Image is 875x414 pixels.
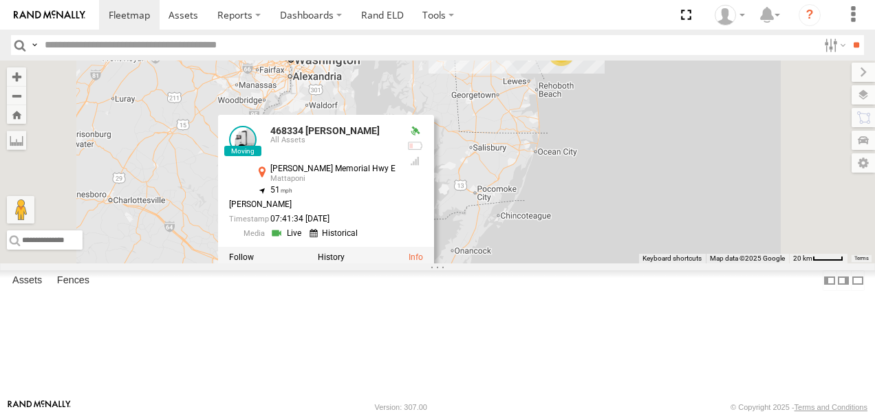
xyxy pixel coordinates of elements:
label: Assets [6,271,49,290]
label: Fences [50,271,96,290]
div: Last Event GSM Signal Strength [407,155,423,166]
a: View Historical Media Streams [310,227,362,240]
div: 3 [548,39,575,66]
button: Zoom Home [7,105,26,124]
button: Zoom out [7,86,26,105]
label: View Asset History [318,252,345,261]
span: 51 [270,185,292,195]
a: Terms (opens in new tab) [854,256,869,261]
label: Search Filter Options [819,35,848,55]
div: © Copyright 2025 - [731,403,867,411]
button: Map Scale: 20 km per 41 pixels [789,254,847,263]
span: 20 km [793,254,812,262]
a: Terms and Conditions [795,403,867,411]
div: Date/time of location update [229,215,396,224]
a: Visit our Website [8,400,71,414]
span: Map data ©2025 Google [710,254,785,262]
div: No voltage information received from this device. [407,140,423,151]
img: rand-logo.svg [14,10,85,20]
div: All Assets [270,136,396,144]
div: John Olaniyan [710,5,750,25]
label: Search Query [29,35,40,55]
label: Dock Summary Table to the Left [823,270,836,290]
button: Drag Pegman onto the map to open Street View [7,196,34,224]
label: Measure [7,131,26,150]
a: View Live Media Streams [270,227,305,240]
label: Map Settings [852,153,875,173]
a: View Asset Details [409,252,423,261]
div: Version: 307.00 [375,403,427,411]
div: [PERSON_NAME] [229,200,396,209]
label: Hide Summary Table [851,270,865,290]
a: View Asset Details [229,126,257,153]
i: ? [799,4,821,26]
button: Zoom in [7,67,26,86]
label: Dock Summary Table to the Right [836,270,850,290]
a: 468334 [PERSON_NAME] [270,125,380,136]
div: [PERSON_NAME] Memorial Hwy E [270,164,396,173]
label: Realtime tracking of Asset [229,252,254,261]
div: Mattaponi [270,175,396,183]
div: Valid GPS Fix [407,126,423,137]
button: Keyboard shortcuts [642,254,702,263]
